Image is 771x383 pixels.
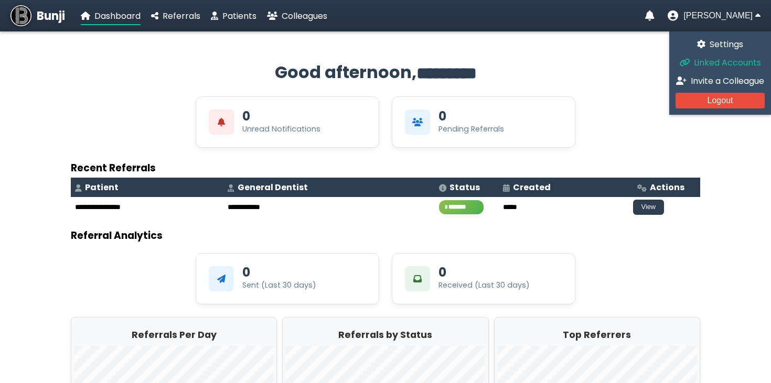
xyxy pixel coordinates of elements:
a: Invite a Colleague [676,74,765,87]
div: Pending Referrals [438,124,504,135]
h2: Good afternoon, [71,60,700,86]
div: 0 [438,110,446,123]
div: 0Received (Last 30 days) [392,253,575,304]
a: Notifications [645,10,655,21]
span: Colleagues [282,10,327,22]
a: Referrals [151,9,200,23]
div: Sent (Last 30 days) [242,280,316,291]
button: View [633,200,665,215]
div: View Pending Referrals [392,96,575,148]
span: Settings [710,38,743,50]
h2: Referrals Per Day [74,328,274,342]
h3: Referral Analytics [71,228,700,243]
div: 0 [242,266,250,279]
span: Invite a Colleague [691,75,764,87]
div: 0 [438,266,446,279]
a: Linked Accounts [676,56,765,69]
a: Dashboard [81,9,141,23]
span: Bunji [37,7,65,25]
button: User menu [668,10,761,21]
span: Patients [222,10,256,22]
a: Bunji [10,5,65,26]
span: Logout [708,96,733,105]
button: Logout [676,93,765,108]
div: Received (Last 30 days) [438,280,530,291]
div: View Unread Notifications [196,96,379,148]
th: Status [435,178,499,197]
span: Linked Accounts [694,57,761,69]
th: Created [499,178,633,197]
div: Unread Notifications [242,124,320,135]
th: Actions [633,178,700,197]
div: 0 [242,110,250,123]
span: Dashboard [94,10,141,22]
th: General Dentist [223,178,435,197]
div: 0Sent (Last 30 days) [196,253,379,304]
th: Patient [71,178,223,197]
h2: Referrals by Status [285,328,485,342]
a: Settings [676,38,765,51]
a: Colleagues [267,9,327,23]
img: Bunji Dental Referral Management [10,5,31,26]
h2: Top Referrers [497,328,697,342]
span: Referrals [163,10,200,22]
a: Patients [211,9,256,23]
h3: Recent Referrals [71,160,700,176]
span: [PERSON_NAME] [683,11,753,20]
